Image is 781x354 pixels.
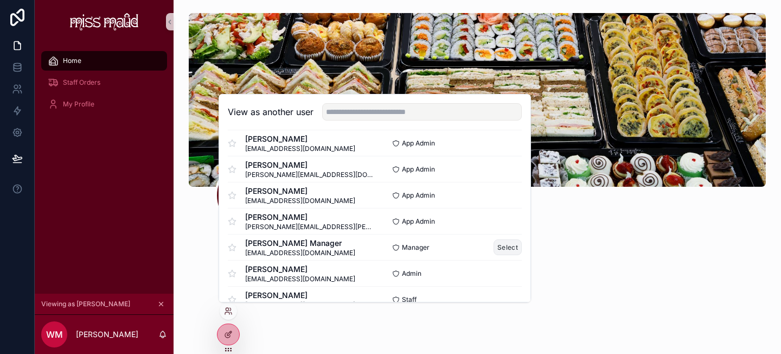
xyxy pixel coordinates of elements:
[245,249,355,257] span: [EMAIL_ADDRESS][DOMAIN_NAME]
[245,134,355,144] span: [PERSON_NAME]
[41,94,167,114] a: My Profile
[245,212,375,223] span: [PERSON_NAME]
[46,328,63,341] span: WM
[402,217,435,226] span: App Admin
[402,165,435,174] span: App Admin
[70,13,139,30] img: App logo
[402,243,430,252] span: Manager
[63,78,100,87] span: Staff Orders
[245,275,355,283] span: [EMAIL_ADDRESS][DOMAIN_NAME]
[245,290,355,301] span: [PERSON_NAME]
[41,51,167,71] a: Home
[402,191,435,200] span: App Admin
[76,329,138,340] p: [PERSON_NAME]
[402,269,421,278] span: Admin
[245,264,355,275] span: [PERSON_NAME]
[63,100,94,109] span: My Profile
[41,300,130,308] span: Viewing as [PERSON_NAME]
[35,43,174,128] div: scrollable content
[245,170,375,179] span: [PERSON_NAME][EMAIL_ADDRESS][DOMAIN_NAME]
[63,56,81,65] span: Home
[41,73,167,92] a: Staff Orders
[402,139,435,148] span: App Admin
[245,238,355,249] span: [PERSON_NAME] Manager
[245,301,355,309] span: [EMAIL_ADDRESS][DOMAIN_NAME]
[494,239,522,255] button: Select
[228,105,313,118] h2: View as another user
[245,223,375,231] span: [PERSON_NAME][EMAIL_ADDRESS][PERSON_NAME][DOMAIN_NAME]
[245,144,355,153] span: [EMAIL_ADDRESS][DOMAIN_NAME]
[402,295,417,304] span: Staff
[245,186,355,197] span: [PERSON_NAME]
[245,197,355,205] span: [EMAIL_ADDRESS][DOMAIN_NAME]
[245,160,375,170] span: [PERSON_NAME]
